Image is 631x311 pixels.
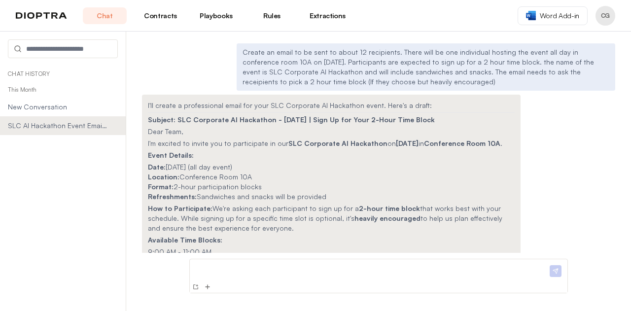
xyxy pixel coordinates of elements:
[540,11,579,21] span: Word Add-in
[250,7,294,24] a: Rules
[359,204,420,212] strong: 2-hour time block
[148,163,166,171] strong: Date:
[83,7,127,24] a: Chat
[148,247,211,256] span: 9:00 AM - 11:00 AM
[148,192,197,201] strong: Refreshments:
[148,127,515,137] p: Dear Team,
[8,70,118,78] p: Chat History
[197,192,326,201] span: Sandwiches and snacks will be provided
[396,139,419,147] strong: [DATE]
[191,282,201,292] button: New Conversation
[148,236,222,244] strong: Available Time Blocks:
[148,204,515,233] p: We're asking each participant to sign up for a that works best with your schedule. While signing ...
[8,121,107,131] span: SLC AI Hackathon Event Email Draft
[179,173,252,181] span: Conference Room 10A
[148,173,179,181] strong: Location:
[194,7,238,24] a: Playbooks
[148,138,515,148] p: I'm excited to invite you to participate in our on in .
[8,102,107,112] span: New Conversation
[148,101,515,110] p: I'll create a professional email for your SLC Corporate AI Hackathon event. Here's a draft:
[148,204,212,212] strong: How to Participate:
[16,12,67,19] img: logo
[550,265,561,277] img: Send
[306,7,350,24] a: Extractions
[288,139,387,147] strong: SLC Corporate AI Hackathon
[203,282,212,292] button: Add Files
[174,182,262,191] span: 2-hour participation blocks
[243,47,609,87] p: Create an email to be sent to about 12 recipients. There will be one individual hosting the event...
[354,214,421,222] strong: heavily encouraged
[526,11,536,20] img: word
[192,283,200,291] img: New Conversation
[148,182,174,191] strong: Format:
[518,6,588,25] a: Word Add-in
[148,115,435,124] strong: Subject: SLC Corporate AI Hackathon - [DATE] | Sign Up for Your 2-Hour Time Block
[148,151,194,159] strong: Event Details:
[204,283,211,291] img: Add Files
[596,6,615,26] button: Profile menu
[139,7,182,24] a: Contracts
[424,139,500,147] strong: Conference Room 10A
[166,163,232,171] span: [DATE] (all day event)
